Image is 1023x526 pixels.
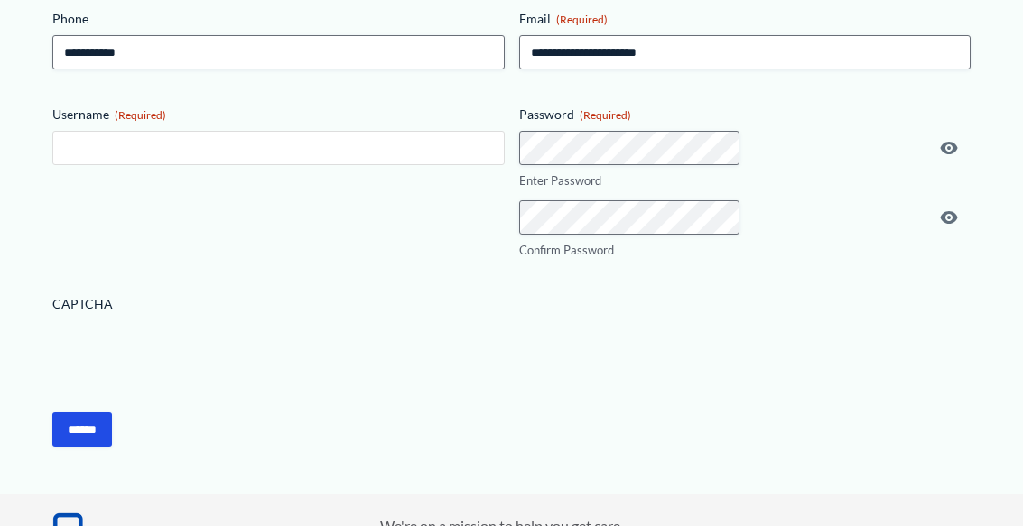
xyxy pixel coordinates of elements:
span: (Required) [556,13,608,26]
legend: Password [519,106,631,124]
iframe: reCAPTCHA [52,320,327,391]
span: (Required) [580,108,631,122]
button: Show Password [938,207,960,228]
button: Show Password [938,137,960,159]
label: Confirm Password [519,242,971,259]
label: Email [519,10,971,28]
span: (Required) [115,108,166,122]
label: Phone [52,10,504,28]
label: CAPTCHA [52,295,970,313]
label: Enter Password [519,172,971,189]
label: Username [52,106,504,124]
